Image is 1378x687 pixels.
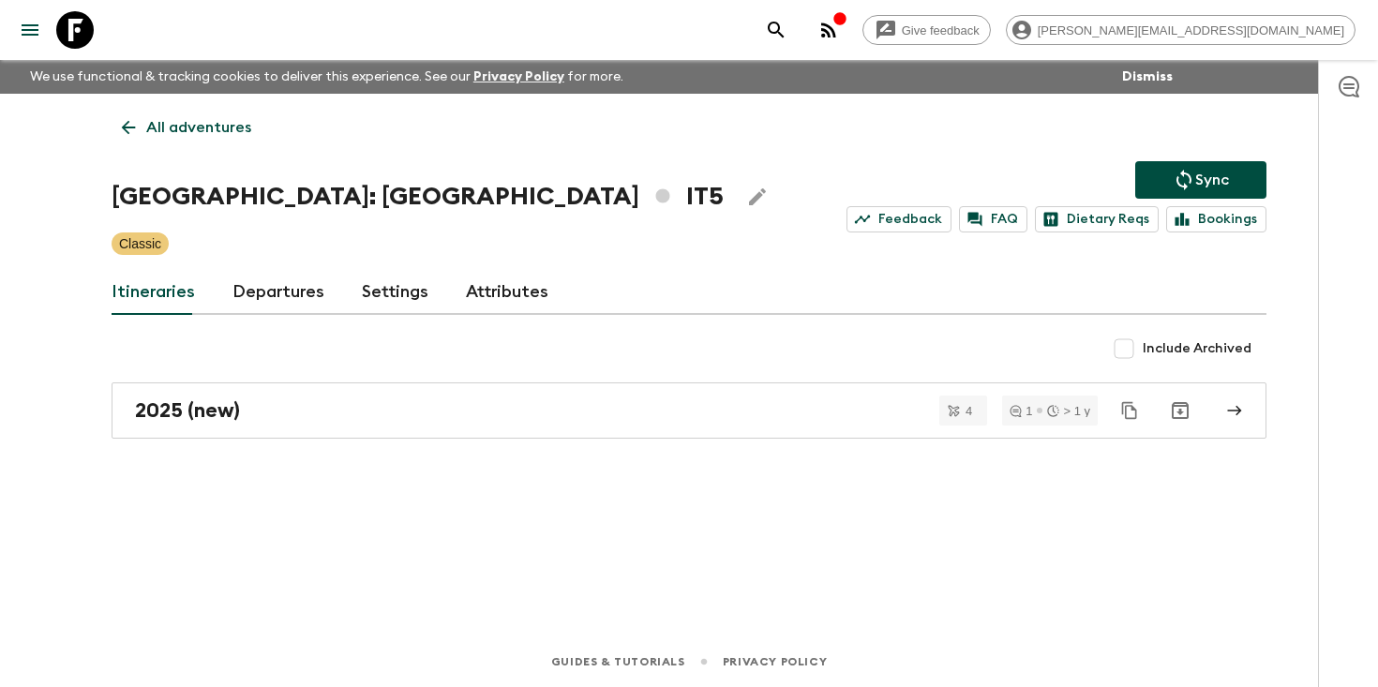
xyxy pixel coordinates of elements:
[1117,64,1177,90] button: Dismiss
[112,109,262,146] a: All adventures
[954,405,983,417] span: 4
[1047,405,1090,417] div: > 1 y
[119,234,161,253] p: Classic
[551,651,685,672] a: Guides & Tutorials
[723,651,827,672] a: Privacy Policy
[757,11,795,49] button: search adventures
[1010,405,1032,417] div: 1
[1166,206,1266,232] a: Bookings
[1143,339,1251,358] span: Include Archived
[959,206,1027,232] a: FAQ
[112,270,195,315] a: Itineraries
[11,11,49,49] button: menu
[1006,15,1356,45] div: [PERSON_NAME][EMAIL_ADDRESS][DOMAIN_NAME]
[1135,161,1266,199] button: Sync adventure departures to the booking engine
[1035,206,1159,232] a: Dietary Reqs
[846,206,951,232] a: Feedback
[1161,392,1199,429] button: Archive
[1113,394,1146,427] button: Duplicate
[473,70,564,83] a: Privacy Policy
[22,60,631,94] p: We use functional & tracking cookies to deliver this experience. See our for more.
[1027,23,1355,37] span: [PERSON_NAME][EMAIL_ADDRESS][DOMAIN_NAME]
[891,23,990,37] span: Give feedback
[362,270,428,315] a: Settings
[112,178,724,216] h1: [GEOGRAPHIC_DATA]: [GEOGRAPHIC_DATA] IT5
[1195,169,1229,191] p: Sync
[146,116,251,139] p: All adventures
[135,398,240,423] h2: 2025 (new)
[862,15,991,45] a: Give feedback
[739,178,776,216] button: Edit Adventure Title
[112,382,1266,439] a: 2025 (new)
[466,270,548,315] a: Attributes
[232,270,324,315] a: Departures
